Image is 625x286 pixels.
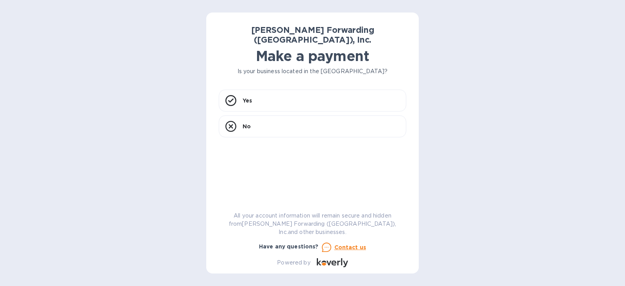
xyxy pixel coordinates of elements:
h1: Make a payment [219,48,406,64]
p: All your account information will remain secure and hidden from [PERSON_NAME] Forwarding ([GEOGRA... [219,212,406,236]
b: Have any questions? [259,243,319,250]
p: Yes [243,97,252,104]
p: Is your business located in the [GEOGRAPHIC_DATA]? [219,67,406,76]
p: No [243,122,251,130]
b: [PERSON_NAME] Forwarding ([GEOGRAPHIC_DATA]), Inc. [251,25,374,45]
p: Powered by [277,259,310,267]
u: Contact us [334,244,366,250]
